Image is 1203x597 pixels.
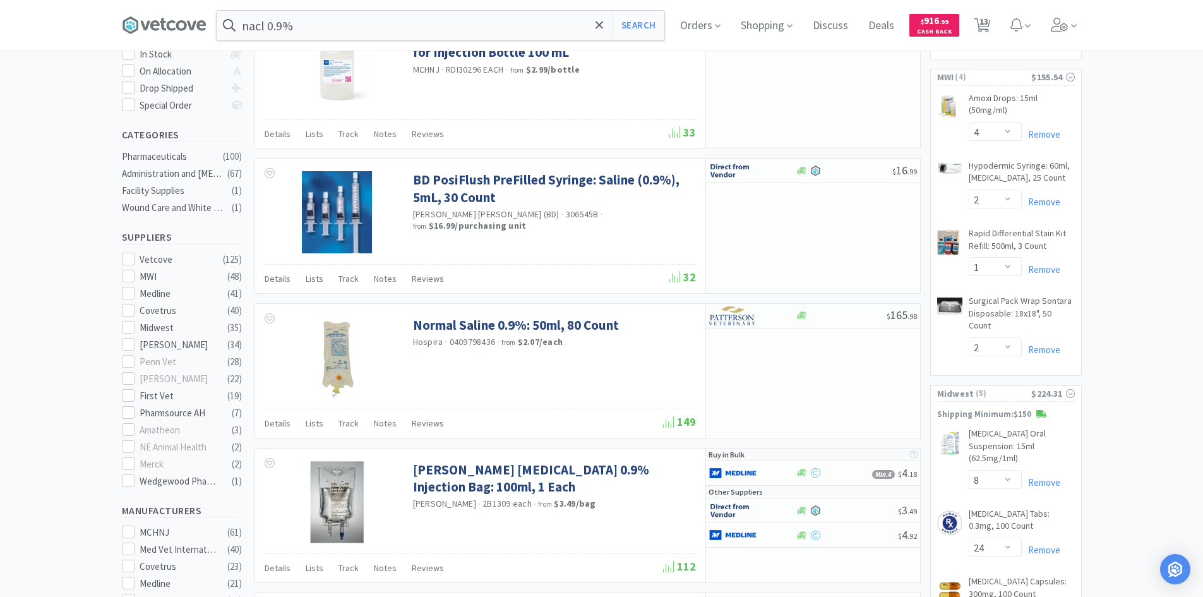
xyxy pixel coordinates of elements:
[140,98,224,113] div: Special Order
[140,576,218,591] div: Medline
[937,95,958,120] img: 90666d25aec040f5ba86dc275fe06da4_169101.png
[1022,476,1060,488] a: Remove
[122,230,242,244] h5: Suppliers
[554,498,596,509] strong: $3.49 / bag
[969,295,1075,337] a: Surgical Pack Wrap Sontara Disposable: 18x18", 50 Count
[709,306,757,325] img: f5e969b455434c6296c6d81ef179fa71_3.png
[265,418,290,429] span: Details
[227,337,242,353] div: ( 34 )
[497,336,500,347] span: ·
[232,457,242,472] div: ( 2 )
[954,71,1031,83] span: ( 4 )
[227,576,242,591] div: ( 21 )
[663,559,696,574] span: 112
[374,418,397,429] span: Notes
[969,21,995,33] a: 13
[505,64,508,75] span: ·
[413,336,443,347] a: Hospira
[921,18,924,26] span: $
[338,273,359,284] span: Track
[413,222,427,231] span: from
[140,406,218,421] div: Pharmsource AH
[227,269,242,284] div: ( 48 )
[338,562,359,574] span: Track
[227,286,242,301] div: ( 41 )
[302,171,372,253] img: 35983b42e1164bdab775be3ff56fee61_332348.jpeg
[898,528,917,542] span: 4
[296,27,378,109] img: c9e6403957a04ec0b1f9256c2131e456_527426.jpg
[232,183,242,198] div: ( 1 )
[140,320,218,335] div: Midwest
[232,200,242,215] div: ( 1 )
[937,298,962,315] img: 2b2cb65ebd8a4ae3ae67ea61788ff569_4528.png
[412,562,444,574] span: Reviews
[450,336,496,347] span: 0409798436
[227,389,242,404] div: ( 19 )
[338,128,359,140] span: Track
[510,66,524,75] span: from
[232,406,242,421] div: ( 7 )
[709,449,745,461] p: Buy in Bulk
[969,160,1075,190] a: Hypodermic Syringe: 60ml, [MEDICAL_DATA], 25 Count
[1031,70,1074,84] div: $155.54
[227,559,242,574] div: ( 23 )
[501,338,515,347] span: from
[306,128,323,140] span: Lists
[227,525,242,540] div: ( 61 )
[937,510,962,536] img: a5c1a71675cb40fc9ba99b794fb8c197_275323.png
[709,526,757,545] img: a646391c64b94eb2892348a965bf03f3_134.png
[413,171,693,206] a: BD PosiFlush PreFilled Syringe: Saline (0.9%), 5mL, 30 Count
[232,474,242,489] div: ( 1 )
[306,562,323,574] span: Lists
[446,64,503,75] span: RDI30296 EACH
[1022,544,1060,556] a: Remove
[265,273,290,284] span: Details
[482,498,532,509] span: 2B1309 each
[921,15,949,27] span: 916
[534,498,536,510] span: ·
[907,469,917,479] span: . 18
[140,542,218,557] div: Med Vet International Direct
[937,387,974,401] span: Midwest
[939,18,949,26] span: . 99
[863,20,899,32] a: Deals
[306,418,323,429] span: Lists
[217,11,664,40] input: Search by item, sku, manufacturer, ingredient, size...
[566,208,599,220] span: 306545B
[907,507,917,516] span: . 49
[907,311,917,321] span: . 98
[898,507,902,516] span: $
[296,317,378,399] img: f834886f095f4288a37c083cdef4c1ef_71688.jpeg
[374,273,397,284] span: Notes
[898,466,917,480] span: 4
[232,423,242,438] div: ( 3 )
[265,562,290,574] span: Details
[140,371,218,387] div: [PERSON_NAME]
[808,20,853,32] a: Discuss
[140,457,218,472] div: Merck
[122,128,242,142] h5: Categories
[907,531,917,541] span: . 92
[306,273,323,284] span: Lists
[538,500,552,509] span: from
[122,149,224,164] div: Pharmaceuticals
[227,166,242,181] div: ( 67 )
[612,11,664,40] button: Search
[478,498,481,510] span: ·
[232,440,242,455] div: ( 2 )
[917,28,952,37] span: Cash Back
[601,208,603,220] span: ·
[140,389,218,404] div: First Vet
[892,163,917,178] span: 16
[709,161,757,180] img: c67096674d5b41e1bca769e75293f8dd_19.png
[374,128,397,140] span: Notes
[931,408,1081,421] p: Shipping Minimum: $150
[1022,263,1060,275] a: Remove
[140,81,224,96] div: Drop Shipped
[887,308,917,322] span: 165
[413,64,440,75] a: MCHNJ
[663,414,696,429] span: 149
[140,337,218,353] div: [PERSON_NAME]
[898,469,902,479] span: $
[669,270,696,284] span: 32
